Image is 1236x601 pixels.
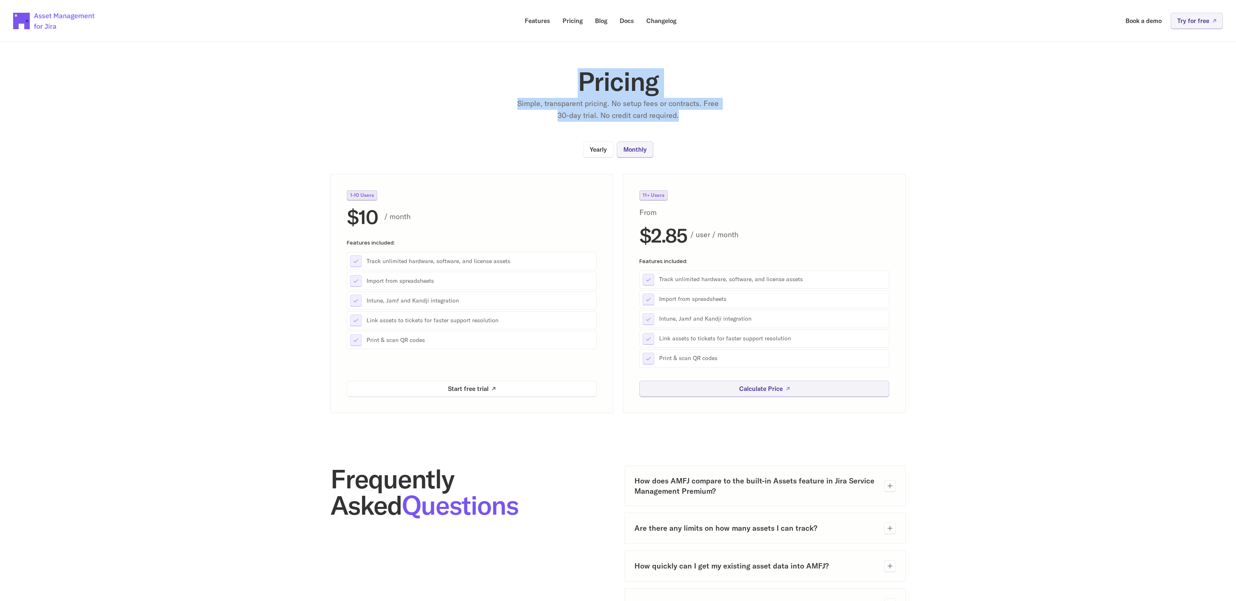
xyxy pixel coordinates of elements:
h3: Are there any limits on how many assets I can track? [634,523,878,533]
a: Start free trial [347,381,597,397]
a: Docs [614,13,640,29]
h2: $2.85 [639,225,687,245]
p: Print & scan QR codes [367,336,593,344]
p: Intune, Jamf and Kandji integration [659,315,886,323]
h1: Pricing [454,68,782,95]
p: From [639,207,677,219]
p: Simple, transparent pricing. No setup fees or contracts. Free 30-day trial. No credit card required. [515,98,721,122]
p: Start free trial [448,386,489,392]
p: / month [384,210,597,222]
p: Changelog [646,18,676,24]
p: Track unlimited hardware, software, and license assets [367,257,593,265]
p: Blog [595,18,607,24]
p: 11+ Users [643,193,664,198]
p: Try for free [1177,18,1209,24]
span: Questions [402,488,518,522]
p: Pricing [563,18,583,24]
a: Blog [589,13,613,29]
a: Pricing [557,13,588,29]
p: Monthly [623,146,647,153]
a: Book a demo [1120,13,1167,29]
h2: Frequently Asked [330,466,611,518]
p: Import from spreadsheets [367,277,593,285]
p: Link assets to tickets for faster support resolution [367,316,593,324]
a: Try for free [1171,13,1223,29]
a: Features [519,13,556,29]
a: Calculate Price [639,381,889,397]
p: Import from spreadsheets [659,295,886,303]
p: Features included: [347,240,597,245]
p: Features included: [639,258,889,264]
p: Docs [620,18,634,24]
p: / user / month [690,229,889,241]
a: Changelog [641,13,682,29]
p: 1-10 Users [350,193,374,198]
p: Yearly [590,146,607,153]
p: Track unlimited hardware, software, and license assets [659,275,886,284]
p: Features [525,18,550,24]
h3: How does AMFJ compare to the built-in Assets feature in Jira Service Management Premium? [634,476,878,496]
p: Calculate Price [739,386,783,392]
h3: How quickly can I get my existing asset data into AMFJ? [634,561,878,571]
h2: $10 [347,207,378,227]
p: Book a demo [1125,18,1162,24]
p: Intune, Jamf and Kandji integration [367,296,593,305]
p: Link assets to tickets for faster support resolution [659,335,886,343]
p: Print & scan QR codes [659,354,886,363]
